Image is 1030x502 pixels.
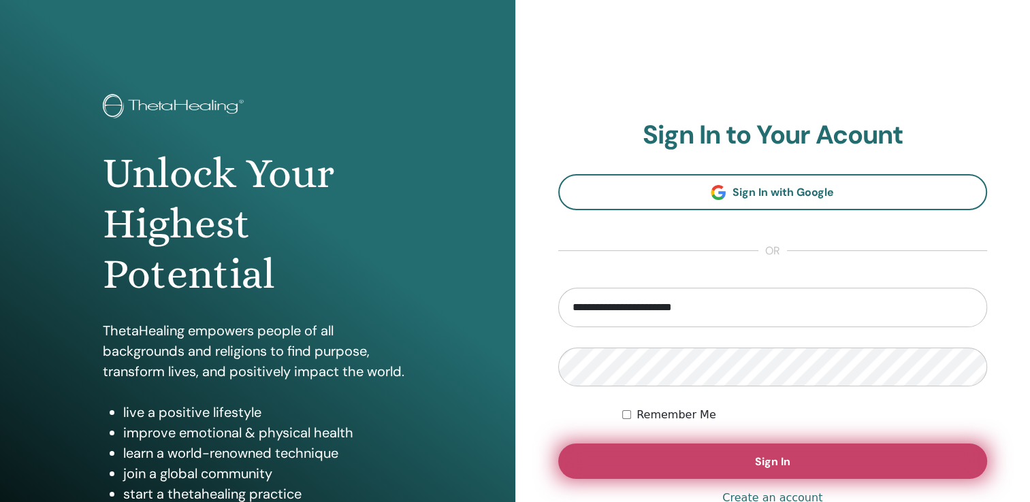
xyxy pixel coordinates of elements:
[123,422,412,443] li: improve emotional & physical health
[637,407,716,423] label: Remember Me
[103,148,412,300] h1: Unlock Your Highest Potential
[622,407,987,423] div: Keep me authenticated indefinitely or until I manually logout
[123,463,412,484] li: join a global community
[103,320,412,382] p: ThetaHealing empowers people of all backgrounds and religions to find purpose, transform lives, a...
[558,174,988,210] a: Sign In with Google
[558,120,988,151] h2: Sign In to Your Acount
[558,444,988,479] button: Sign In
[755,454,790,469] span: Sign In
[733,185,834,199] span: Sign In with Google
[123,443,412,463] li: learn a world-renowned technique
[758,243,787,259] span: or
[123,402,412,422] li: live a positive lifestyle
